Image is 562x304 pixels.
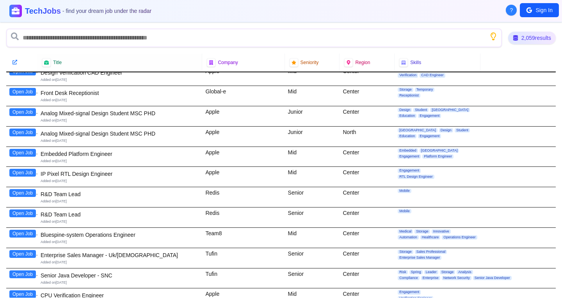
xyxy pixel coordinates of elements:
span: Engagement [398,154,421,159]
span: Automation [398,235,419,240]
div: Junior [285,106,340,126]
div: Mid [285,167,340,187]
span: Network Security [442,276,471,280]
div: Analog Mixed-signal Design Student MSC PHD [41,130,199,138]
button: Sign In [520,3,559,17]
span: Enterprise [421,276,440,280]
span: Student [455,128,470,132]
span: - find your dream job under the radar [62,8,151,14]
div: Center [340,147,395,167]
div: Redis [202,187,285,207]
div: Analog Mixed-signal Design Student MSC PHD [41,109,199,117]
div: Center [340,187,395,207]
div: Apple [202,66,285,86]
div: Apple [202,127,285,147]
div: Center [340,207,395,227]
div: Center [340,66,395,86]
div: Center [340,106,395,126]
button: Open Job [9,290,36,298]
div: Senior [285,248,340,268]
span: Storage [398,88,413,92]
div: Added on [DATE] [41,98,199,103]
div: Added on [DATE] [41,240,199,245]
span: Engagement [398,290,421,294]
button: Open Job [9,230,36,238]
span: Skills [410,59,421,66]
button: Open Job [9,209,36,217]
span: Engagement [418,134,441,138]
button: About Techjobs [506,5,517,16]
div: Team8 [202,228,285,248]
span: Engagement [418,114,441,118]
div: Redis [202,207,285,227]
span: Senior Java Developer [473,276,512,280]
span: Region [355,59,370,66]
span: Innovative [432,229,451,234]
span: [GEOGRAPHIC_DATA] [398,128,438,132]
span: Receptionist [398,93,420,98]
div: Added on [DATE] [41,199,199,204]
span: Temporary [415,88,435,92]
div: Apple [202,167,285,187]
div: Senior Java Developer - SNC [41,272,199,279]
span: Healthcare [420,235,441,240]
span: Risk [398,270,408,274]
div: Center [340,86,395,106]
div: 2,059 results [508,32,556,44]
div: Added on [DATE] [41,118,199,123]
button: Show search tips [489,32,497,40]
span: Sales Professional [415,250,447,254]
span: RTL Design Engineer [398,175,434,179]
span: Operations Engineer [442,235,477,240]
div: Added on [DATE] [41,219,199,224]
div: Senior [285,187,340,207]
span: Compliance [398,276,420,280]
span: Verification Engineer [398,296,433,300]
div: Tufin [202,268,285,288]
span: Verification [398,73,418,77]
button: Open Job [9,250,36,258]
div: North [340,127,395,147]
div: Center [340,228,395,248]
div: Tufin [202,248,285,268]
div: Added on [DATE] [41,280,199,285]
div: Added on [DATE] [41,138,199,143]
h1: TechJobs [25,5,151,16]
div: Senior [285,207,340,227]
div: Design Verification CAD Engineer [41,69,199,77]
div: Center [340,268,395,288]
div: Center [340,248,395,268]
div: R&D Team Lead [41,190,199,198]
div: Global-e [202,86,285,106]
span: Student [413,108,429,112]
span: Company [218,59,238,66]
span: ? [510,6,513,14]
div: Mid [285,228,340,248]
span: Storage [398,250,413,254]
span: Medical [398,229,413,234]
button: Open Job [9,108,36,116]
span: Embedded [398,148,418,153]
span: Mobile [398,209,411,213]
div: Added on [DATE] [41,159,199,164]
div: Added on [DATE] [41,260,199,265]
span: Seniority [301,59,319,66]
div: Senior [285,268,340,288]
button: Open Job [9,129,36,136]
div: CPU Verification Engineer [41,291,199,299]
span: Analysis [457,270,473,274]
span: Engagement [398,168,421,173]
div: Mid [285,86,340,106]
div: Junior [285,127,340,147]
span: Spring [409,270,423,274]
span: Education [398,134,416,138]
div: Bluespine-system Operations Engineer [41,231,199,239]
div: Apple [202,106,285,126]
span: Storage [440,270,455,274]
div: Mid [285,147,340,167]
div: Front Desk Receptionist [41,89,199,97]
span: Enterprise Sales Manager [398,256,441,260]
span: Title [53,59,62,66]
span: CAD Engineer [420,73,445,77]
button: Open Job [9,189,36,197]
